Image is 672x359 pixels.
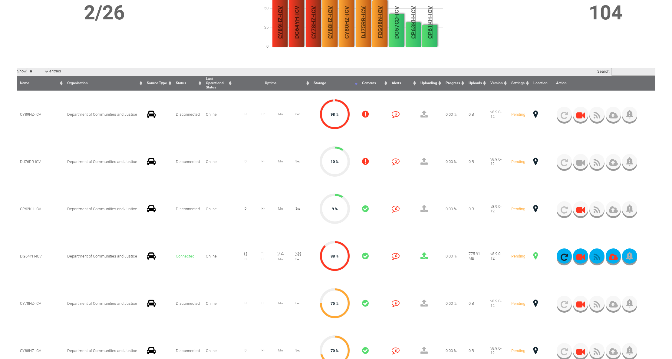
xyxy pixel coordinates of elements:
img: bell_icon_gray.png [626,157,633,166]
span: 0.00 % [446,301,457,306]
span: 88 % [331,254,339,258]
img: bell_icon_gray.png [626,346,633,355]
span: Connected [176,254,194,258]
span: Disconnected [176,207,200,211]
th: Source Type : activate to sort column ascending [144,76,173,91]
h1: 2/26 [19,1,190,24]
img: bell_icon_gray.png [626,110,633,118]
span: 75 % [331,301,339,306]
span: Version [490,81,503,85]
th: Uptime : activate to sort column ascending [233,76,311,91]
span: D [237,258,254,261]
span: CP62KH-ICV [20,207,41,211]
span: Pending [511,159,525,164]
label: Show entries [17,69,61,73]
i: 0 [392,205,400,213]
span: Sec [289,258,307,261]
span: Pending [511,348,525,353]
span: Pending [511,207,525,211]
span: Location [533,81,548,85]
span: Department of Communities and Justice [67,254,137,258]
span: 0.00 % [446,348,457,353]
span: D [237,301,254,305]
span: Name [20,81,29,85]
span: DG64YH-ICV [20,254,42,258]
input: Search: [611,68,655,76]
th: Last Operational Status : activate to sort column ascending [203,76,233,91]
span: Pending [511,254,525,258]
i: 0 [392,252,400,260]
span: Action [556,81,567,85]
label: Search: [597,69,655,74]
span: Source Type [147,81,167,85]
span: D [237,112,254,116]
span: Last Operational Status [206,77,224,89]
span: CY89HZ-ICV [20,112,41,117]
span: Sec [289,112,307,116]
span: Hr [254,112,272,116]
span: 0.00 % [446,207,457,211]
td: 0 B [466,185,487,232]
span: Uploading [420,81,437,85]
span: 38 [295,251,301,258]
td: Online [203,138,233,185]
span: Min [272,258,289,261]
span: CY88HZ-ICV [20,348,41,353]
span: Department of Communities and Justice [67,112,137,117]
th: Uploads : activate to sort column ascending [466,76,487,91]
span: D [237,349,254,352]
span: Hr [254,258,272,261]
span: D [237,207,254,210]
span: Cameras [362,81,376,85]
span: CY78HZ-ICV [20,301,41,306]
span: 25 [253,25,272,29]
i: 0 [392,347,400,354]
span: Organisation [67,81,88,85]
span: Sec [289,301,307,305]
i: 3 [392,110,400,118]
span: Min [272,301,289,305]
span: Sec [289,207,307,210]
img: bell_icon_gray.png [626,299,633,307]
span: Pending [511,112,525,117]
td: v8.9.0-12 [487,280,508,327]
span: 24 [277,251,284,258]
i: 0 [392,299,400,307]
th: Version : activate to sort column ascending [487,76,508,91]
span: Department of Communities and Justice [67,159,137,164]
th: Uploading : activate to sort column ascending [417,76,443,91]
span: Hr [254,160,272,163]
img: bell_icon_gray.png [626,204,633,213]
span: 98 % [331,112,339,117]
h1: 104 [558,1,653,24]
span: Department of Communities and Justice [67,301,137,306]
td: Online [203,280,233,327]
th: Alerts : activate to sort column ascending [389,76,417,91]
span: 0.00 % [446,254,457,258]
th: Action [553,76,655,91]
span: Min [272,160,289,163]
span: Pending [511,301,525,306]
span: Hr [254,301,272,305]
td: Online [203,232,233,280]
i: 3 [392,158,400,165]
span: 10 % [331,159,339,164]
span: Progress [446,81,460,85]
th: Organisation : activate to sort column ascending [64,76,144,91]
span: Uploads [469,81,482,85]
td: v8.9.0-12 [487,138,508,185]
span: Min [272,349,289,352]
span: Department of Communities and Justice [67,207,137,211]
span: Settings [511,81,525,85]
span: Status [176,81,186,85]
span: Sec [289,349,307,352]
th: Settings : activate to sort column ascending [508,76,530,91]
span: Alerts [392,81,401,85]
span: Storage [314,81,326,85]
span: 0 [253,44,272,48]
th: Status : activate to sort column ascending [173,76,203,91]
span: 1 [261,251,265,258]
span: 70 % [331,348,339,353]
select: Showentries [27,68,49,75]
th: Name : activate to sort column ascending [17,76,64,91]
